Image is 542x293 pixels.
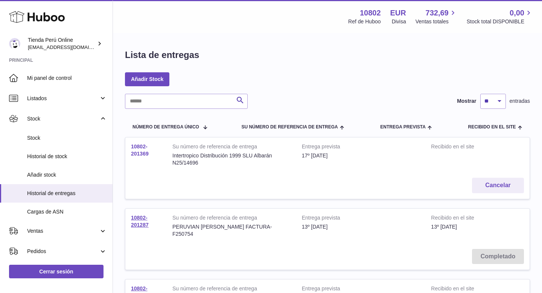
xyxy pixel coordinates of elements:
[27,227,99,235] span: Ventas
[510,8,524,18] span: 0,00
[125,72,169,86] a: Añadir Stock
[28,44,111,50] span: [EMAIL_ADDRESS][DOMAIN_NAME]
[510,98,530,105] span: entradas
[9,265,104,278] a: Cerrar sesión
[348,18,381,25] div: Ref de Huboo
[302,143,420,152] strong: Entrega prevista
[172,143,291,152] strong: Su número de referencia de entrega
[27,134,107,142] span: Stock
[467,18,533,25] span: Stock total DISPONIBLE
[380,125,426,130] span: Entrega prevista
[131,215,149,228] a: 10802-201287
[27,190,107,197] span: Historial de entregas
[9,38,20,49] img: contacto@tiendaperuonline.com
[172,214,291,223] strong: Su número de referencia de entrega
[472,178,524,193] button: Cancelar
[426,8,449,18] span: 732,69
[431,214,492,223] strong: Recibido en el site
[431,224,457,230] span: 13º [DATE]
[457,98,476,105] label: Mostrar
[27,95,99,102] span: Listados
[468,125,516,130] span: Recibido en el site
[125,49,199,61] h1: Lista de entregas
[27,115,99,122] span: Stock
[172,152,291,166] div: Intertropico Distribución 1999 SLU Albarán N25/14696
[416,8,457,25] a: 732,69 Ventas totales
[392,18,406,25] div: Divisa
[131,143,149,157] a: 10802-201369
[390,8,406,18] strong: EUR
[27,153,107,160] span: Historial de stock
[132,125,199,130] span: Número de entrega único
[302,152,420,159] div: 17º [DATE]
[27,171,107,179] span: Añadir stock
[27,208,107,215] span: Cargas de ASN
[302,223,420,230] div: 13º [DATE]
[28,37,96,51] div: Tienda Perú Online
[172,223,291,238] div: PERUVIAN [PERSON_NAME] FACTURA- F250754
[467,8,533,25] a: 0,00 Stock total DISPONIBLE
[302,214,420,223] strong: Entrega prevista
[416,18,457,25] span: Ventas totales
[241,125,338,130] span: Su número de referencia de entrega
[27,75,107,82] span: Mi panel de control
[27,248,99,255] span: Pedidos
[360,8,381,18] strong: 10802
[431,143,492,152] strong: Recibido en el site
